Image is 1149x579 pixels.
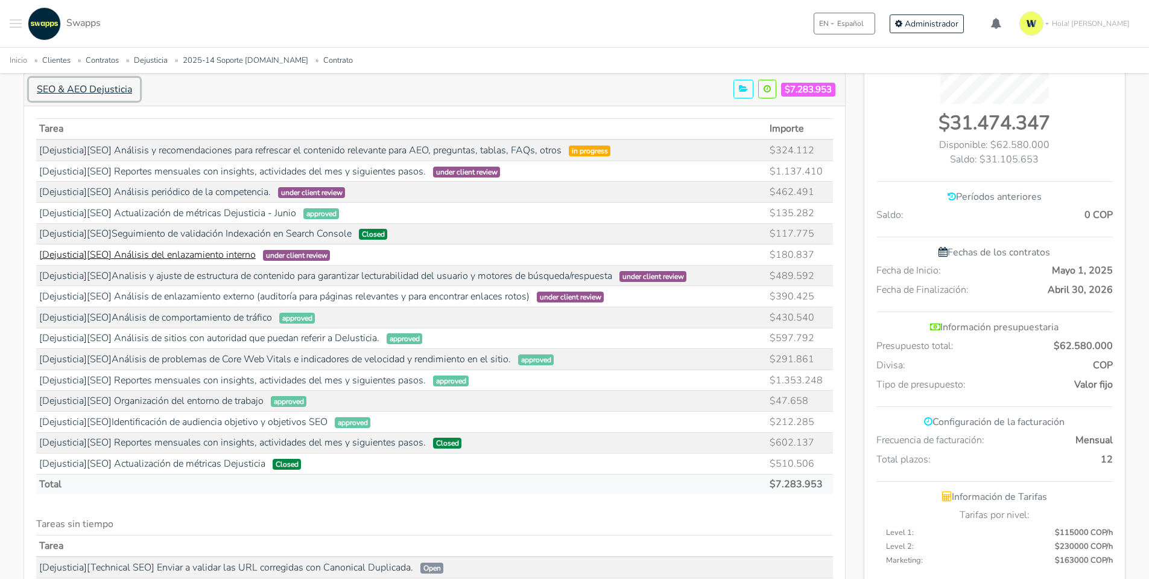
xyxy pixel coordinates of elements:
span: in progress [569,146,611,156]
td: $7.283.953 [767,474,833,494]
a: Hola! [PERSON_NAME] [1014,7,1139,40]
a: [Dejusticia][SEO] Análisis del enlazamiento interno [39,248,256,261]
a: [Dejusticia][SEO] Reportes mensuales con insights, actividades del mes y siguientes pasos. [39,374,426,387]
span: $230000 COP/h [1055,541,1113,552]
div: $31.474.347 [876,109,1113,138]
th: Tarea [36,118,767,139]
a: Inicio [10,55,27,66]
a: [Dejusticia][SEO]Análisis de problemas de Core Web Vitals e indicadores de velocidad y rendimient... [39,353,511,366]
td: $430.540 [767,307,833,328]
h6: Información presupuestaria [876,322,1113,333]
a: [Dejusticia][SEO]Identificación de audiencia objetivo y objetivos SEO [39,415,328,429]
h6: Configuración de la facturación [876,417,1113,428]
span: Administrador [905,18,958,30]
td: $602.137 [767,432,833,453]
a: Contratos [86,55,119,66]
th: Importe [767,118,833,139]
a: Clientes [42,55,71,66]
img: swapps-linkedin-v2.jpg [28,7,61,40]
span: Saldo: [876,208,904,222]
td: $489.592 [767,265,833,286]
span: approved [335,417,371,428]
a: 2025-14 Soporte [DOMAIN_NAME] [183,55,308,66]
span: $115000 COP/h [1055,527,1113,539]
td: $1.353.248 [767,369,833,391]
button: Toggle navigation menu [10,7,22,40]
span: approved [271,396,307,407]
a: [Dejusticia][SEO] Organización del entorno de trabajo [39,394,264,408]
span: Español [837,18,864,29]
a: [Dejusticia][SEO] Análisis de sitios con autoridad que puedan referir a DeJusticia. [39,331,379,345]
td: $324.112 [767,139,833,161]
span: approved [518,354,554,365]
span: Tipo de presupuesto: [876,377,966,392]
a: [Dejusticia][SEO] Reportes mensuales con insights, actividades del mes y siguientes pasos. [39,436,426,449]
a: [Dejusticia][SEO] Actualización de métricas Dejusticia [39,457,265,470]
td: $1.137.410 [767,161,833,182]
button: ENEspañol [814,13,875,34]
span: Marketing: [886,555,923,566]
span: approved [433,376,469,386]
span: Swapps [66,16,101,30]
td: $180.837 [767,245,833,266]
span: 12 [1101,452,1113,467]
td: $291.861 [767,349,833,370]
span: approved [387,333,423,344]
a: Swapps [25,7,101,40]
span: COP [1093,358,1113,373]
a: [Dejusticia][SEO] Reportes mensuales con insights, actividades del mes y siguientes pasos. [39,165,426,178]
span: Open [420,563,444,574]
span: under client review [433,167,501,178]
div: Disponible: $62.580.000 [876,138,1113,152]
span: $7.283.953 [781,83,835,97]
span: Tarifas por nivel: [960,508,1030,522]
h6: Tareas sin tiempo [36,519,833,530]
a: [Dejusticia][SEO]Análisis de comportamiento de tráfico [39,311,272,324]
span: under client review [278,187,346,198]
th: Tarea [36,536,833,557]
button: SEO & AEO Dejusticia [29,78,140,101]
span: Divisa: [876,358,905,373]
h6: Fechas de los contratos [876,247,1113,258]
span: Valor fijo [1074,377,1113,392]
span: $163000 COP/h [1055,555,1113,566]
span: Closed [273,459,302,470]
a: Contrato [323,55,353,66]
span: Fecha de Inicio: [876,263,941,278]
span: Mayo 1, 2025 [1052,263,1113,278]
span: Total plazos: [876,452,931,467]
a: [Dejusticia][SEO]Analisis y ajuste de estructura de contenido para garantizar lecturabilidad del ... [39,269,612,283]
td: $390.425 [767,286,833,307]
span: Closed [433,438,462,449]
a: Administrador [890,14,964,33]
a: [Dejusticia][SEO] Análisis y recomendaciones para refrescar el contenido relevante para AEO, preg... [39,144,562,157]
span: under client review [537,292,604,302]
span: under client review [619,271,687,282]
span: Hola! [PERSON_NAME] [1052,18,1130,29]
span: Frecuencia de facturación: [876,433,984,447]
h6: Información de Tarifas [876,491,1113,503]
a: [Dejusticia][SEO] Análisis de enlazamiento externo (auditoría para páginas relevantes y para enco... [39,290,530,303]
a: [Dejusticia][SEO]Seguimiento de validación Indexación en Search Console [39,227,352,240]
span: Abril 30, 2026 [1048,283,1113,297]
td: $597.792 [767,328,833,349]
a: [Dejusticia][SEO] Análisis periódico de la competencia. [39,185,271,199]
span: approved [303,208,340,219]
span: Mensual [1075,433,1113,447]
td: $212.285 [767,411,833,432]
a: [Dejusticia][SEO] Actualización de métricas Dejusticia - Junio [39,206,296,220]
span: approved [279,313,315,324]
a: Dejusticia [134,55,168,66]
span: Level 1: [886,527,914,539]
span: 0 COP [1084,208,1113,222]
span: Level 2: [886,541,914,552]
td: $135.282 [767,202,833,223]
span: $62.580.000 [1054,339,1113,353]
td: $510.506 [767,453,833,475]
td: Total [36,474,767,494]
span: Presupuesto total: [876,339,954,353]
div: Saldo: $31.105.653 [876,152,1113,167]
span: Closed [359,229,388,240]
td: $462.491 [767,182,833,203]
a: [Dejusticia][Technical SEO] Enviar a validar las URL corregidas con Canonical Duplicada. [39,561,413,574]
